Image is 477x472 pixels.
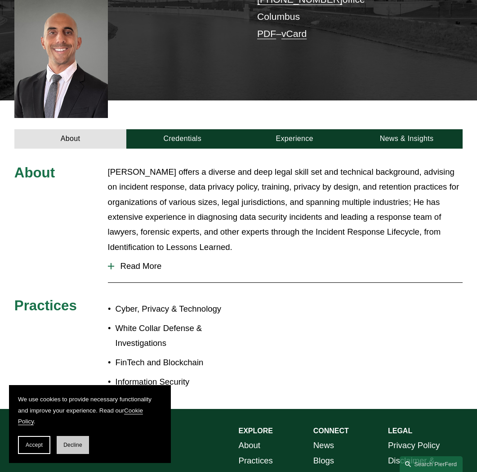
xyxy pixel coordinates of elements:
p: White Collar Defense & Investigations [116,321,239,351]
a: PDF [257,28,276,39]
section: Cookie banner [9,385,171,463]
p: [PERSON_NAME] offers a diverse and deep legal skill set and technical background, advising on inc... [108,164,463,254]
p: Cyber, Privacy & Technology [116,301,239,316]
a: Privacy Policy [388,438,440,453]
button: Read More [108,254,463,278]
a: About [14,129,126,149]
span: Read More [114,261,463,271]
p: We use cookies to provide necessary functionality and improve your experience. Read our . [18,394,162,427]
strong: LEGAL [388,427,412,435]
span: Accept [26,442,43,448]
strong: EXPLORE [239,427,273,435]
a: vCard [281,28,307,39]
a: Experience [238,129,350,149]
a: News & Insights [351,129,463,149]
a: Blogs [313,453,334,468]
p: FinTech and Blockchain [116,355,239,370]
span: Practices [14,298,77,313]
a: Practices [239,453,273,468]
p: Information Security [116,374,239,389]
button: Accept [18,436,50,454]
strong: CONNECT [313,427,349,435]
button: Decline [57,436,89,454]
span: Decline [63,442,82,448]
a: News [313,438,334,453]
a: Search this site [400,456,463,472]
span: About [14,165,55,181]
a: About [239,438,260,453]
a: Cookie Policy [18,407,143,425]
a: Credentials [126,129,238,149]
